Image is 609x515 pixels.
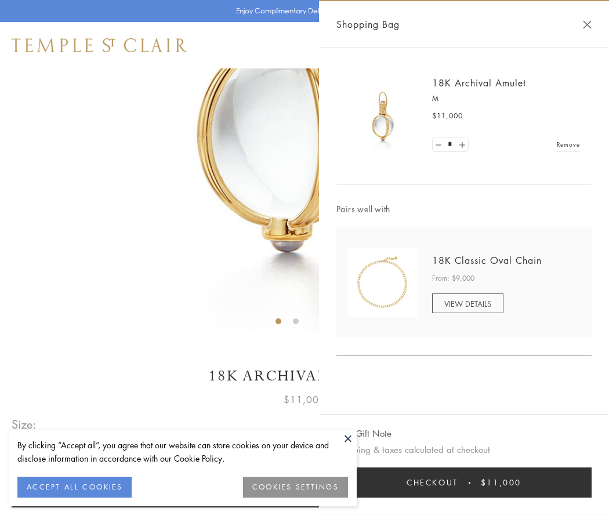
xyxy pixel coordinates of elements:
[432,254,542,267] a: 18K Classic Oval Chain
[17,438,348,465] div: By clicking “Accept all”, you agree that our website can store cookies on your device and disclos...
[336,202,592,216] span: Pairs well with
[348,248,418,317] img: N88865-OV18
[432,77,526,89] a: 18K Archival Amulet
[456,137,467,152] a: Set quantity to 2
[432,93,580,104] p: M
[407,476,458,489] span: Checkout
[336,17,400,32] span: Shopping Bag
[336,467,592,498] button: Checkout $11,000
[444,298,491,309] span: VIEW DETAILS
[12,38,187,52] img: Temple St. Clair
[12,366,597,386] h1: 18K Archival Amulet
[348,81,418,151] img: 18K Archival Amulet
[243,477,348,498] button: COOKIES SETTINGS
[433,137,444,152] a: Set quantity to 0
[432,293,503,313] a: VIEW DETAILS
[236,5,368,17] p: Enjoy Complimentary Delivery & Returns
[481,476,521,489] span: $11,000
[336,443,592,457] p: Shipping & taxes calculated at checkout
[12,415,37,434] span: Size:
[557,138,580,151] a: Remove
[583,20,592,29] button: Close Shopping Bag
[284,392,325,407] span: $11,000
[432,110,463,122] span: $11,000
[336,426,391,441] button: Add Gift Note
[432,273,474,284] span: From: $9,000
[17,477,132,498] button: ACCEPT ALL COOKIES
